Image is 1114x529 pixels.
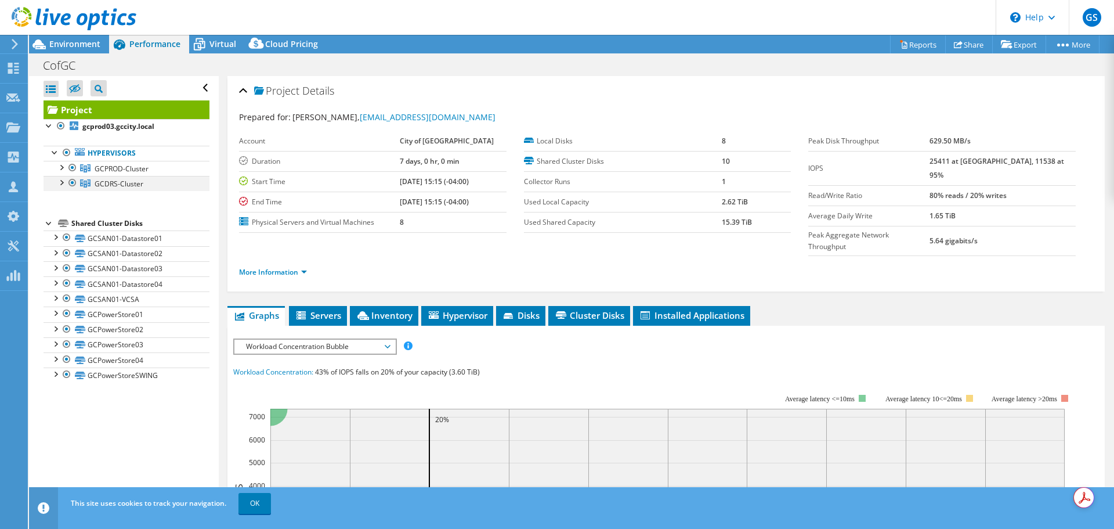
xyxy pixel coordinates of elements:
[44,161,209,176] a: GCPROD-Cluster
[239,111,291,123] label: Prepared for:
[209,38,236,49] span: Virtual
[44,231,209,246] a: GCSAN01-Datastore01
[71,217,209,231] div: Shared Cluster Disks
[239,267,307,277] a: More Information
[44,146,209,161] a: Hypervisors
[249,435,265,445] text: 6000
[38,59,93,72] h1: CofGC
[44,261,209,276] a: GCSAN01-Datastore03
[929,236,978,246] b: 5.64 gigabits/s
[524,156,722,167] label: Shared Cluster Disks
[360,111,495,123] a: [EMAIL_ADDRESS][DOMAIN_NAME]
[249,412,265,422] text: 7000
[44,368,209,383] a: GCPowerStoreSWING
[95,164,149,174] span: GCPROD-Cluster
[722,217,752,227] b: 15.39 TiB
[1010,12,1021,23] svg: \n
[233,367,313,377] span: Workload Concentration:
[929,136,971,146] b: 629.50 MB/s
[890,35,946,53] a: Reports
[315,367,480,377] span: 43% of IOPS falls on 20% of your capacity (3.60 TiB)
[44,322,209,337] a: GCPowerStore02
[554,310,624,321] span: Cluster Disks
[808,190,929,201] label: Read/Write Ratio
[808,163,929,174] label: IOPS
[49,38,100,49] span: Environment
[524,135,722,147] label: Local Disks
[1046,35,1099,53] a: More
[295,310,341,321] span: Servers
[785,395,855,403] tspan: Average latency <=10ms
[254,85,299,97] span: Project
[95,179,143,189] span: GCDRS-Cluster
[292,111,495,123] span: [PERSON_NAME],
[265,38,318,49] span: Cloud Pricing
[302,84,334,98] span: Details
[722,136,726,146] b: 8
[524,217,722,228] label: Used Shared Capacity
[400,197,469,207] b: [DATE] 15:15 (-04:00)
[44,176,209,191] a: GCDRS-Cluster
[356,310,413,321] span: Inventory
[239,135,399,147] label: Account
[400,177,469,186] b: [DATE] 15:15 (-04:00)
[249,481,265,491] text: 4000
[722,156,730,166] b: 10
[1083,8,1101,27] span: GS
[233,310,279,321] span: Graphs
[44,307,209,322] a: GCPowerStore01
[929,190,1007,200] b: 80% reads / 20% writes
[427,310,487,321] span: Hypervisor
[249,458,265,467] text: 5000
[929,211,956,221] b: 1.65 TiB
[44,292,209,307] a: GCSAN01-VCSA
[722,197,748,207] b: 2.62 TiB
[44,100,209,119] a: Project
[524,176,722,188] label: Collector Runs
[992,35,1046,53] a: Export
[929,156,1064,180] b: 25411 at [GEOGRAPHIC_DATA], 11538 at 95%
[44,352,209,368] a: GCPowerStore04
[44,337,209,352] a: GCPowerStore03
[44,276,209,292] a: GCSAN01-Datastore04
[885,395,962,403] tspan: Average latency 10<=20ms
[238,493,271,514] a: OK
[524,196,722,208] label: Used Local Capacity
[808,135,929,147] label: Peak Disk Throughput
[400,136,494,146] b: City of [GEOGRAPHIC_DATA]
[992,395,1057,403] text: Average latency >20ms
[722,177,726,186] b: 1
[129,38,180,49] span: Performance
[502,310,540,321] span: Disks
[82,121,154,131] b: gcprod03.gccity.local
[808,210,929,222] label: Average Daily Write
[239,176,399,188] label: Start Time
[239,196,399,208] label: End Time
[808,229,929,253] label: Peak Aggregate Network Throughput
[945,35,993,53] a: Share
[239,217,399,228] label: Physical Servers and Virtual Machines
[435,415,449,424] text: 20%
[44,246,209,261] a: GCSAN01-Datastore02
[400,156,460,166] b: 7 days, 0 hr, 0 min
[400,217,404,227] b: 8
[639,310,744,321] span: Installed Applications
[44,119,209,134] a: gcprod03.gccity.local
[71,498,226,508] span: This site uses cookies to track your navigation.
[240,340,389,354] span: Workload Concentration Bubble
[239,156,399,167] label: Duration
